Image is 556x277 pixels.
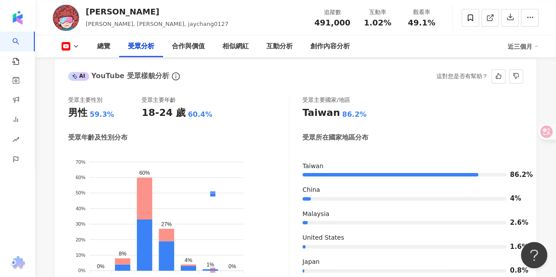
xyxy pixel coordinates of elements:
[302,258,523,266] div: Japan
[361,8,394,17] div: 互動率
[302,162,523,171] div: Taiwan
[68,96,102,104] div: 受眾主要性別
[508,39,538,53] div: 近三個月
[302,210,523,219] div: Malaysia
[86,6,229,17] div: [PERSON_NAME]
[68,72,89,81] div: AI
[53,4,79,31] img: KOL Avatar
[86,21,229,27] span: [PERSON_NAME], [PERSON_NAME], jaychang0127
[222,41,249,51] div: 相似網紅
[521,242,547,268] iframe: Help Scout Beacon - Open
[302,186,523,194] div: China
[513,73,519,79] span: dislike
[76,252,85,258] tspan: 10%
[128,41,154,51] div: 受眾分析
[12,131,19,151] span: rise
[142,106,185,120] div: 18-24 歲
[9,256,26,270] img: chrome extension
[510,195,523,202] span: 4%
[76,175,85,180] tspan: 60%
[314,8,350,17] div: 追蹤數
[510,267,523,274] span: 0.8%
[510,172,523,178] span: 86.2%
[405,8,438,17] div: 觀看率
[310,41,350,51] div: 創作內容分析
[302,96,350,104] div: 受眾主要國家/地區
[12,32,30,66] a: search
[68,106,87,120] div: 男性
[76,190,85,195] tspan: 50%
[68,133,127,142] div: 受眾年齡及性別分布
[364,18,391,27] span: 1.02%
[78,268,85,273] tspan: 0%
[135,229,153,235] span: 男性
[90,110,114,119] div: 59.3%
[76,237,85,242] tspan: 20%
[76,206,85,211] tspan: 40%
[171,71,181,82] span: info-circle
[97,41,110,51] div: 總覽
[302,106,340,120] div: Taiwan
[510,244,523,250] span: 1.6%
[68,71,169,81] div: YouTube 受眾樣貌分析
[76,159,85,164] tspan: 70%
[495,73,501,79] span: like
[188,110,212,119] div: 60.4%
[408,18,435,27] span: 49.1%
[436,70,488,83] div: 這對您是否有幫助？
[510,219,523,226] span: 2.6%
[172,41,205,51] div: 合作與價值
[302,234,523,242] div: United States
[11,11,25,25] img: logo icon
[342,110,367,119] div: 86.2%
[302,133,368,142] div: 受眾所在國家地區分布
[76,221,85,227] tspan: 30%
[142,96,176,104] div: 受眾主要年齡
[266,41,293,51] div: 互動分析
[314,18,350,27] span: 491,000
